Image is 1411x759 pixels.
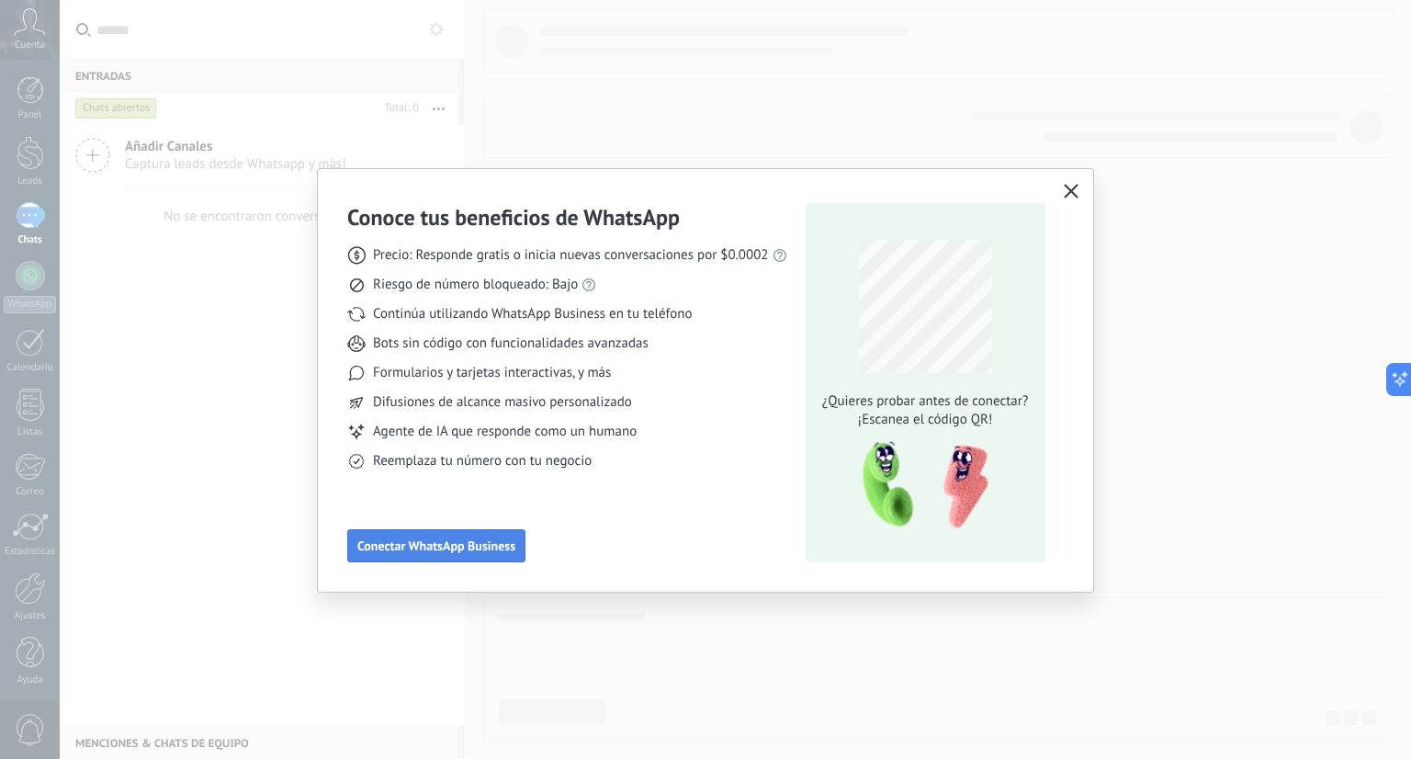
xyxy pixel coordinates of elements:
img: qr-pic-1x.png [847,436,992,535]
span: Precio: Responde gratis o inicia nuevas conversaciones por $0.0002 [373,246,769,265]
span: Continúa utilizando WhatsApp Business en tu teléfono [373,305,692,323]
span: Agente de IA que responde como un humano [373,423,637,441]
h3: Conoce tus beneficios de WhatsApp [347,203,680,232]
span: Riesgo de número bloqueado: Bajo [373,276,578,294]
span: Bots sin código con funcionalidades avanzadas [373,334,649,353]
span: ¿Quieres probar antes de conectar? [817,392,1033,411]
span: Difusiones de alcance masivo personalizado [373,393,632,412]
span: Reemplaza tu número con tu negocio [373,452,592,470]
button: Conectar WhatsApp Business [347,529,525,562]
span: Conectar WhatsApp Business [357,539,515,552]
span: ¡Escanea el código QR! [817,411,1033,429]
span: Formularios y tarjetas interactivas, y más [373,364,611,382]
